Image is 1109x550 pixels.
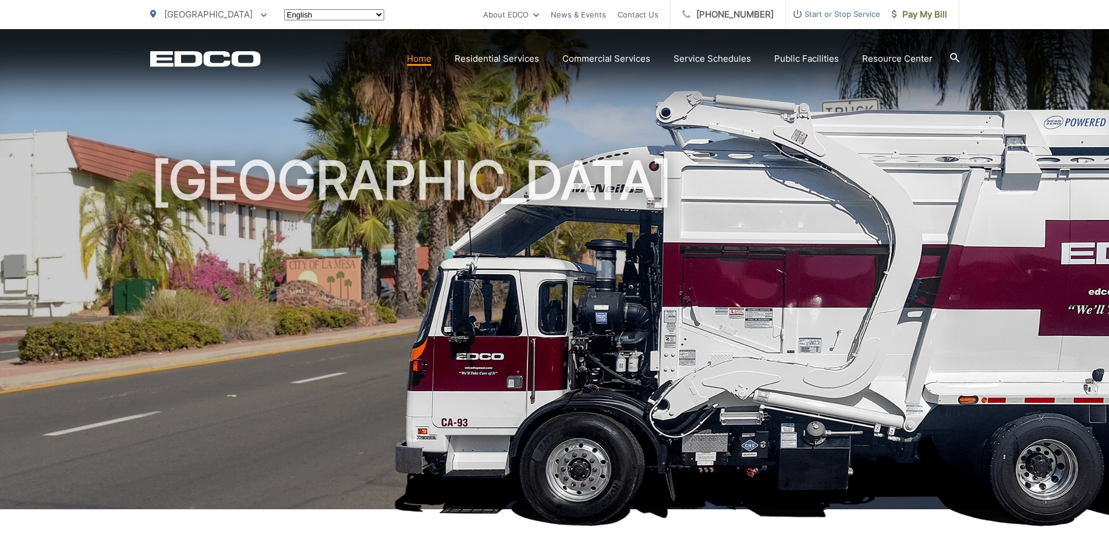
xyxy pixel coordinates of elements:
a: News & Events [551,8,606,22]
a: EDCD logo. Return to the homepage. [150,51,261,67]
select: Select a language [284,9,384,20]
a: Public Facilities [774,52,839,66]
span: Pay My Bill [892,8,947,22]
a: Home [407,52,431,66]
a: Contact Us [618,8,658,22]
a: Residential Services [455,52,539,66]
a: About EDCO [483,8,539,22]
span: [GEOGRAPHIC_DATA] [164,9,253,20]
a: Service Schedules [674,52,751,66]
h1: [GEOGRAPHIC_DATA] [150,151,959,520]
a: Resource Center [862,52,933,66]
a: Commercial Services [562,52,650,66]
